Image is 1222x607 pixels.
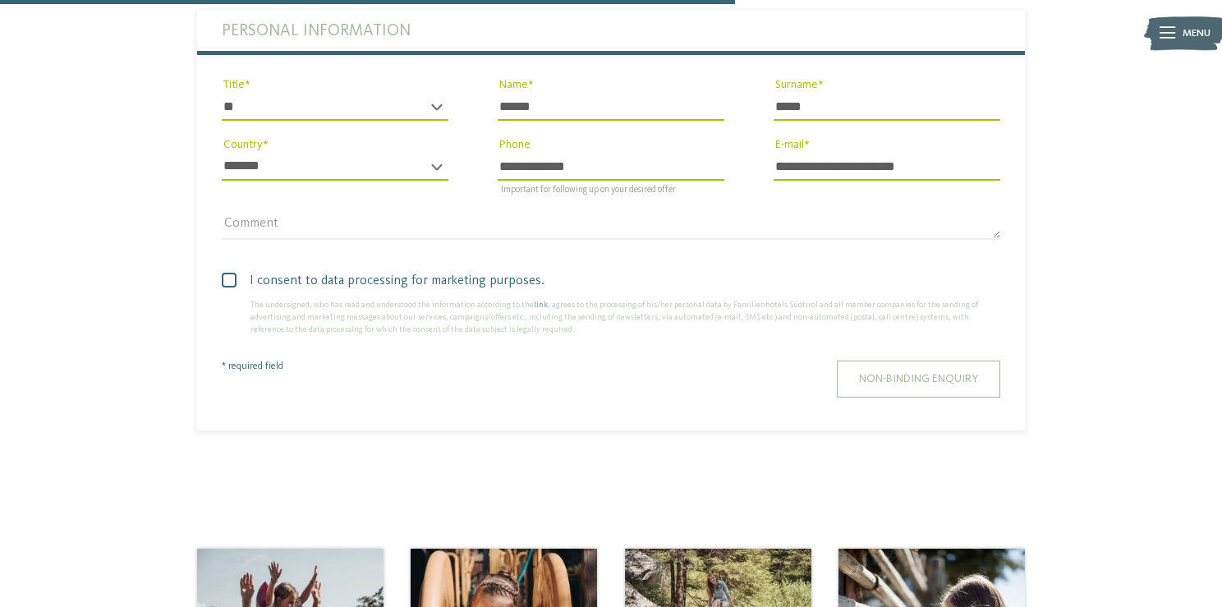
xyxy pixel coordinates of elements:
[837,361,1000,398] button: Non-binding enquiry
[222,271,226,299] input: I consent to data processing for marketing purposes.
[222,10,1001,51] label: Personal Information
[859,373,978,384] span: Non-binding enquiry
[234,271,1001,291] span: I consent to data processing for marketing purposes.
[534,301,548,309] a: link
[222,299,1001,336] div: The undersigned, who has read and understood the information according to the , agrees to the pro...
[222,361,283,371] span: * required field
[501,186,676,195] span: Important for following up on your desired offer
